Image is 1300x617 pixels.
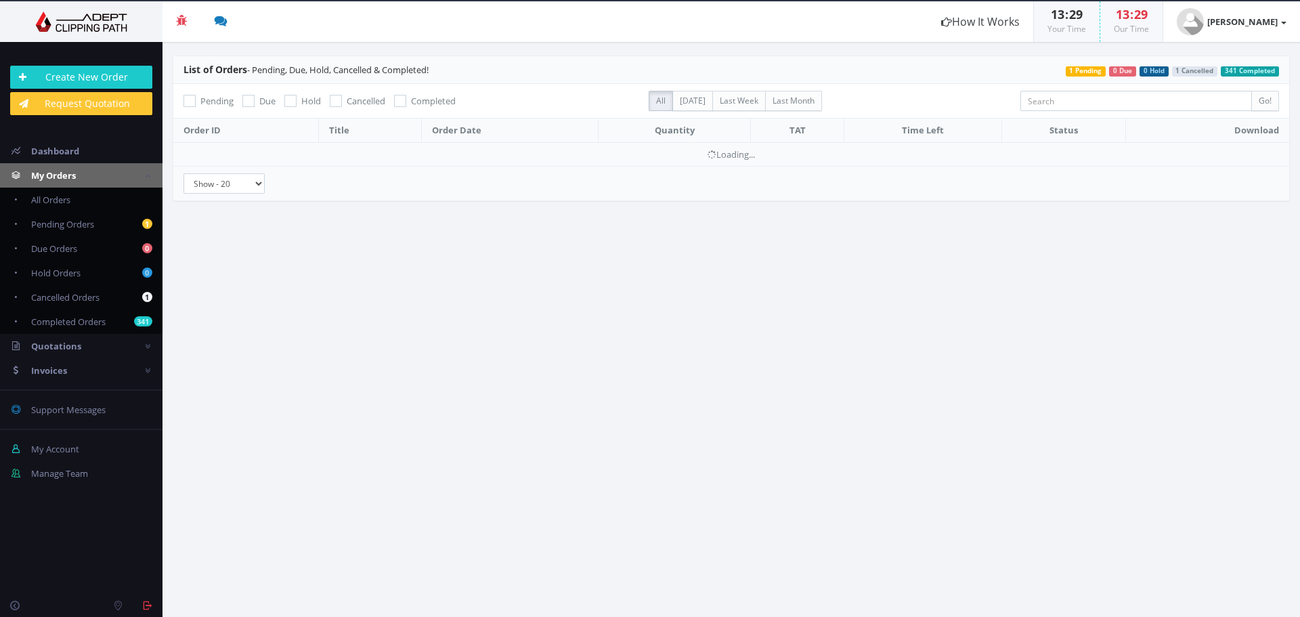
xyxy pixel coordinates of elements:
label: [DATE] [672,91,713,111]
span: My Orders [31,169,76,182]
span: - Pending, Due, Hold, Cancelled & Completed! [183,64,429,76]
td: Loading... [173,142,1289,166]
small: Your Time [1047,23,1086,35]
span: 29 [1134,6,1148,22]
span: Support Messages [31,404,106,416]
a: [PERSON_NAME] [1163,1,1300,42]
b: 0 [142,243,152,253]
span: List of Orders [183,63,247,76]
span: Dashboard [31,145,79,157]
span: 29 [1069,6,1083,22]
span: : [1064,6,1069,22]
span: Due [259,95,276,107]
span: Cancelled Orders [31,291,100,303]
th: Time Left [844,119,1002,143]
th: Order ID [173,119,318,143]
span: 13 [1051,6,1064,22]
b: 1 [142,292,152,302]
span: Pending [200,95,234,107]
span: 1 Pending [1066,66,1106,77]
th: TAT [751,119,844,143]
span: Pending Orders [31,218,94,230]
label: Last Month [765,91,822,111]
a: Create New Order [10,66,152,89]
span: Hold [301,95,321,107]
img: user_default.jpg [1177,8,1204,35]
span: Quotations [31,340,81,352]
span: Manage Team [31,467,88,480]
span: 0 Due [1109,66,1136,77]
span: 341 Completed [1221,66,1279,77]
a: Request Quotation [10,92,152,115]
b: 1 [142,219,152,229]
input: Go! [1251,91,1279,111]
label: All [649,91,673,111]
span: Cancelled [347,95,385,107]
span: 1 Cancelled [1172,66,1218,77]
th: Order Date [422,119,598,143]
a: How It Works [928,1,1033,42]
span: My Account [31,443,79,455]
span: : [1129,6,1134,22]
input: Search [1020,91,1252,111]
th: Download [1125,119,1289,143]
label: Last Week [712,91,766,111]
span: Completed [411,95,456,107]
span: Completed Orders [31,316,106,328]
span: All Orders [31,194,70,206]
span: 13 [1116,6,1129,22]
span: Invoices [31,364,67,377]
b: 341 [134,316,152,326]
small: Our Time [1114,23,1149,35]
span: Hold Orders [31,267,81,279]
span: 0 Hold [1140,66,1169,77]
th: Title [318,119,422,143]
span: Quantity [655,124,695,136]
span: Due Orders [31,242,77,255]
strong: [PERSON_NAME] [1207,16,1278,28]
th: Status [1001,119,1125,143]
b: 0 [142,268,152,278]
img: Adept Graphics [10,12,152,32]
